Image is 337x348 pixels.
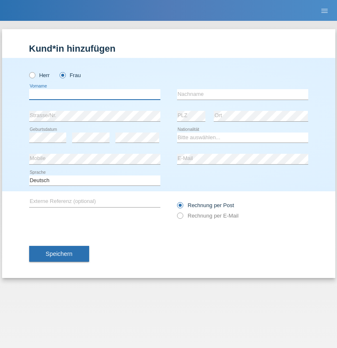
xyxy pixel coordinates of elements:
input: Rechnung per E-Mail [177,213,182,223]
i: menu [320,7,329,15]
span: Speichern [46,250,72,257]
label: Rechnung per Post [177,202,234,208]
label: Herr [29,72,50,78]
input: Herr [29,72,35,78]
button: Speichern [29,246,89,262]
label: Frau [60,72,81,78]
input: Rechnung per Post [177,202,182,213]
h1: Kund*in hinzufügen [29,43,308,54]
label: Rechnung per E-Mail [177,213,239,219]
input: Frau [60,72,65,78]
a: menu [316,8,333,13]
